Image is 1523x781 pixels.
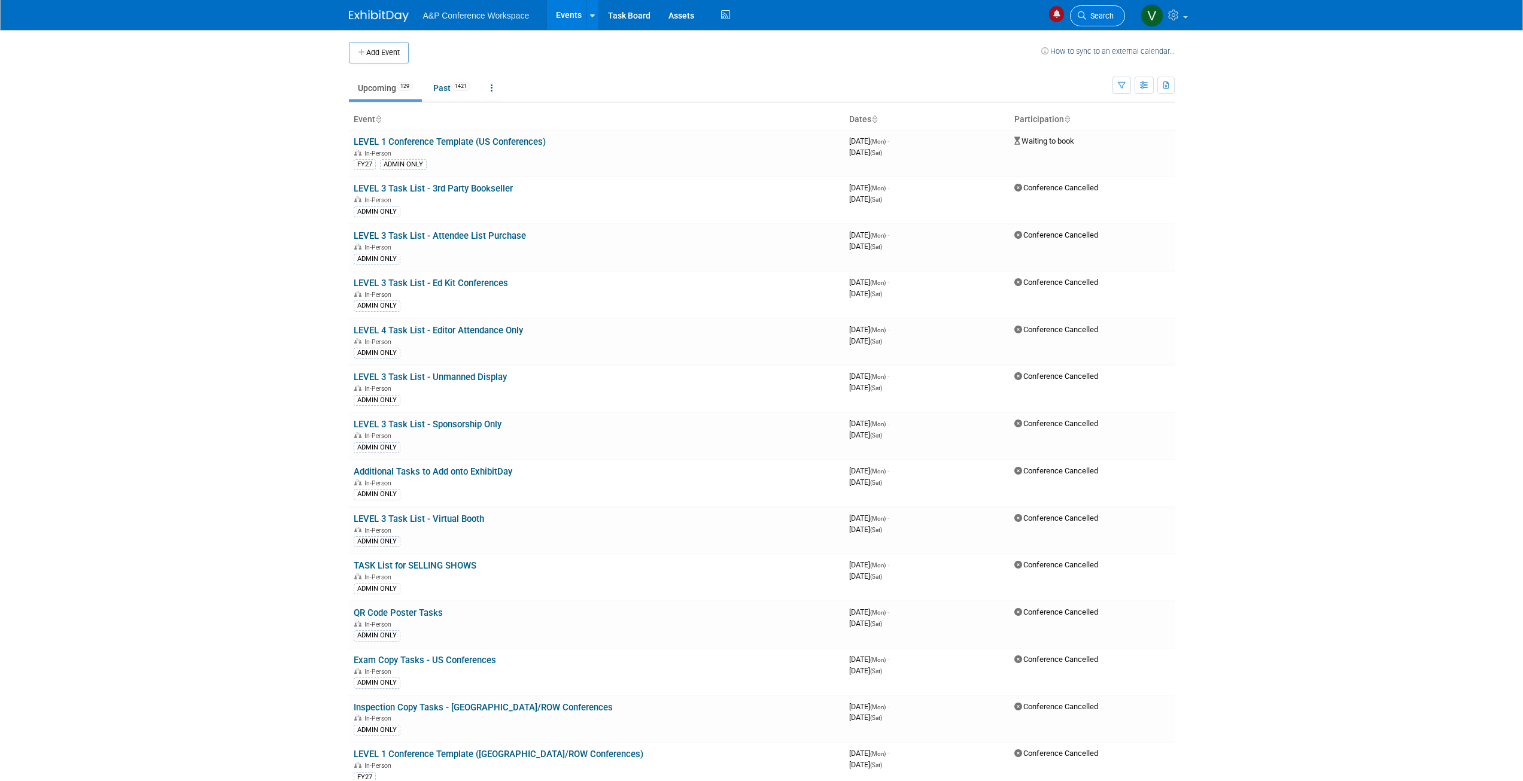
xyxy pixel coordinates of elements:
img: In-Person Event [354,621,361,627]
span: In-Person [364,196,395,204]
div: FY27 [354,159,376,170]
span: (Mon) [870,327,886,333]
span: - [887,655,889,664]
a: LEVEL 3 Task List - Unmanned Display [354,372,507,382]
span: In-Person [364,385,395,393]
a: How to sync to an external calendar... [1041,47,1175,56]
a: TASK List for SELLING SHOWS [354,560,476,571]
a: LEVEL 3 Task List - Attendee List Purchase [354,230,526,241]
span: Conference Cancelled [1014,325,1098,334]
div: ADMIN ONLY [354,254,400,265]
span: - [887,702,889,711]
img: In-Person Event [354,668,361,674]
span: Conference Cancelled [1014,702,1098,711]
a: LEVEL 1 Conference Template ([GEOGRAPHIC_DATA]/ROW Conferences) [354,749,643,759]
span: Conference Cancelled [1014,607,1098,616]
span: - [887,372,889,381]
th: Dates [844,110,1010,130]
span: (Sat) [870,338,882,345]
span: (Sat) [870,715,882,721]
span: (Mon) [870,657,886,663]
div: ADMIN ONLY [354,442,400,453]
span: (Mon) [870,279,886,286]
a: Exam Copy Tasks - US Conferences [354,655,496,665]
span: [DATE] [849,430,882,439]
span: [DATE] [849,242,882,251]
span: In-Person [364,291,395,299]
span: [DATE] [849,289,882,298]
span: - [887,136,889,145]
span: [DATE] [849,572,882,581]
span: [DATE] [849,525,882,534]
div: ADMIN ONLY [354,206,400,217]
span: In-Person [364,621,395,628]
img: In-Person Event [354,385,361,391]
span: (Mon) [870,750,886,757]
span: - [887,230,889,239]
span: Conference Cancelled [1014,419,1098,428]
div: ADMIN ONLY [354,725,400,736]
img: In-Person Event [354,244,361,250]
img: Veronica Dove [1141,4,1163,27]
span: - [887,749,889,758]
span: [DATE] [849,230,889,239]
span: (Sat) [870,479,882,486]
th: Participation [1010,110,1175,130]
a: Search [1070,5,1125,26]
span: (Mon) [870,562,886,569]
span: Search [1086,11,1114,20]
span: Conference Cancelled [1014,278,1098,287]
div: ADMIN ONLY [354,630,400,641]
span: [DATE] [849,466,889,475]
span: [DATE] [849,749,889,758]
span: [DATE] [849,383,882,392]
span: (Sat) [870,291,882,297]
span: [DATE] [849,478,882,487]
img: In-Person Event [354,479,361,485]
span: Conference Cancelled [1014,372,1098,381]
span: A&P Conference Workspace [423,11,530,20]
span: In-Person [364,244,395,251]
span: Conference Cancelled [1014,513,1098,522]
span: [DATE] [849,560,889,569]
span: 1421 [451,82,470,91]
div: ADMIN ONLY [354,300,400,311]
span: (Mon) [870,468,886,475]
a: Sort by Event Name [375,114,381,124]
span: (Mon) [870,609,886,616]
span: [DATE] [849,325,889,334]
span: [DATE] [849,702,889,711]
div: ADMIN ONLY [354,536,400,547]
span: (Sat) [870,573,882,580]
span: - [887,607,889,616]
a: QR Code Poster Tasks [354,607,443,618]
span: [DATE] [849,336,882,345]
img: In-Person Event [354,527,361,533]
span: - [887,278,889,287]
span: [DATE] [849,760,882,769]
span: (Sat) [870,432,882,439]
div: ADMIN ONLY [354,677,400,688]
span: (Mon) [870,421,886,427]
a: Past1421 [424,77,479,99]
span: In-Person [364,479,395,487]
span: Conference Cancelled [1014,230,1098,239]
span: [DATE] [849,713,882,722]
span: [DATE] [849,619,882,628]
span: - [887,513,889,522]
img: In-Person Event [354,762,361,768]
span: [DATE] [849,607,889,616]
a: LEVEL 3 Task List - Ed Kit Conferences [354,278,508,288]
a: Sort by Participation Type [1064,114,1070,124]
div: ADMIN ONLY [354,584,400,594]
img: In-Person Event [354,338,361,344]
span: In-Person [364,573,395,581]
span: (Mon) [870,232,886,239]
span: (Mon) [870,373,886,380]
span: (Sat) [870,621,882,627]
img: In-Person Event [354,150,361,156]
span: [DATE] [849,183,889,192]
span: (Sat) [870,385,882,391]
span: In-Person [364,527,395,534]
span: [DATE] [849,666,882,675]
